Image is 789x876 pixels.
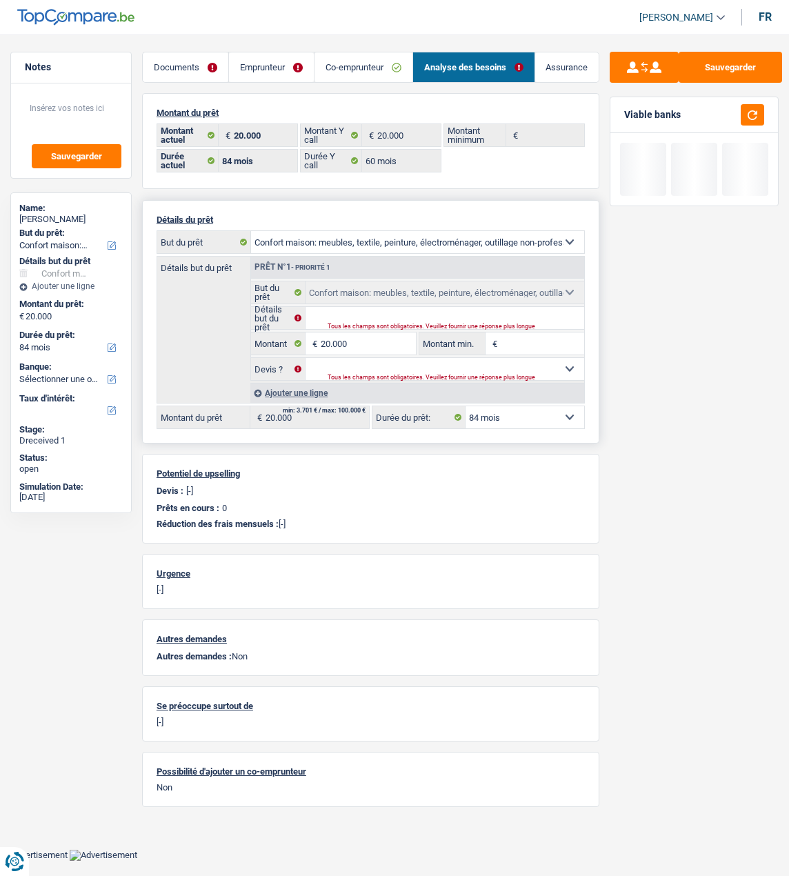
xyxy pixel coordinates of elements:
div: Ajouter une ligne [250,383,584,403]
div: min: 3.701 € / max: 100.000 € [283,408,366,414]
label: Montant du prêt [157,406,250,428]
span: € [506,124,521,146]
p: Prêts en cours : [157,503,219,513]
a: Documents [143,52,228,82]
p: [-] [157,519,586,529]
label: Taux d'intérêt: [19,393,120,404]
span: € [250,406,266,428]
div: Viable banks [624,109,681,121]
p: [-] [157,717,586,727]
label: But du prêt [157,231,251,253]
img: Advertisement [70,850,137,861]
span: Sauvegarder [51,152,102,161]
label: But du prêt [251,281,306,303]
p: 0 [222,503,227,513]
p: Potentiel de upselling [157,468,586,479]
p: Non [157,782,586,793]
label: Montant Y call [301,124,362,146]
p: Détails du prêt [157,215,586,225]
div: Tous les champs sont obligatoires. Veuillez fournir une réponse plus longue [328,375,557,380]
span: [PERSON_NAME] [639,12,713,23]
label: Montant [251,332,306,355]
img: TopCompare Logo [17,9,134,26]
label: Détails but du prêt [251,307,306,329]
p: Possibilité d'ajouter un co-emprunteur [157,766,586,777]
p: Se préoccupe surtout de [157,701,586,711]
p: [-] [157,584,586,595]
span: € [486,332,501,355]
div: Name: [19,203,123,214]
label: Montant du prêt: [19,299,120,310]
button: Sauvegarder [32,144,121,168]
span: € [306,332,321,355]
div: Status: [19,452,123,464]
p: Non [157,651,586,661]
label: Durée Y call [301,150,362,172]
p: Montant du prêt [157,108,586,118]
label: Banque: [19,361,120,372]
p: Urgence [157,568,586,579]
span: - Priorité 1 [291,263,330,271]
div: Dreceived 1 [19,435,123,446]
div: Prêt n°1 [251,263,334,272]
label: Détails but du prêt [157,257,250,272]
label: Durée du prêt: [19,330,120,341]
span: Réduction des frais mensuels : [157,519,279,529]
div: open [19,464,123,475]
h5: Notes [25,61,117,73]
span: € [219,124,234,146]
div: fr [759,10,772,23]
a: Co-emprunteur [314,52,412,82]
div: Ajouter une ligne [19,281,123,291]
a: [PERSON_NAME] [628,6,725,29]
div: Tous les champs sont obligatoires. Veuillez fournir une réponse plus longue [328,323,557,329]
div: Détails but du prêt [19,256,123,267]
div: [PERSON_NAME] [19,214,123,225]
label: Montant minimum [444,124,506,146]
label: Durée actuel [157,150,219,172]
span: Autres demandes : [157,651,232,661]
p: [-] [186,486,193,496]
label: Durée du prêt: [372,406,466,428]
a: Assurance [535,52,599,82]
label: But du prêt: [19,228,120,239]
label: Montant min. [419,332,486,355]
label: Devis ? [251,358,306,380]
span: € [19,311,24,322]
p: Autres demandes [157,634,586,644]
div: Stage: [19,424,123,435]
label: Montant actuel [157,124,219,146]
p: Devis : [157,486,183,496]
a: Emprunteur [229,52,314,82]
button: Sauvegarder [679,52,782,83]
div: Simulation Date: [19,481,123,492]
a: Analyse des besoins [413,52,535,82]
div: [DATE] [19,492,123,503]
span: € [362,124,377,146]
